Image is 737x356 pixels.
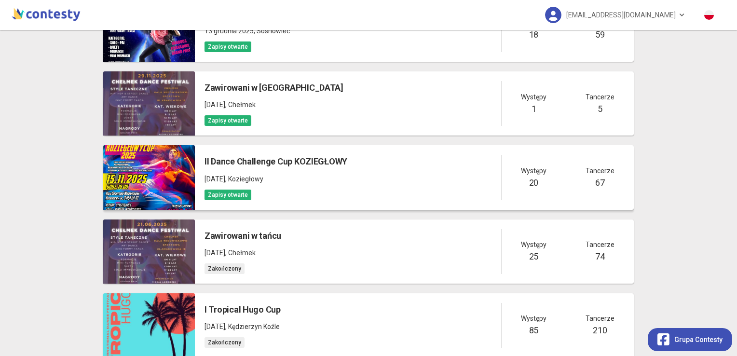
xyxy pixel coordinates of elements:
span: , Kędzierzyn Koźle [225,323,280,330]
h5: 85 [529,324,538,337]
span: Zakończony [205,263,245,274]
span: , Chełmek [225,101,256,109]
span: [DATE] [205,323,225,330]
h5: II Dance Challenge Cup KOZIEGŁOWY [205,155,347,168]
span: 13 grudnia 2025 [205,27,254,35]
h5: 210 [593,324,607,337]
span: , Koziegłowy [225,175,263,183]
span: Tancerze [586,313,614,324]
h5: 5 [598,102,602,116]
h5: Zawirowani w [GEOGRAPHIC_DATA] [205,81,343,95]
span: Występy [521,239,546,250]
span: Występy [521,313,546,324]
span: [DATE] [205,101,225,109]
span: [DATE] [205,249,225,257]
h5: 25 [529,250,538,263]
span: Zapisy otwarte [205,41,251,52]
h5: 59 [595,28,604,41]
span: Występy [521,165,546,176]
span: Tancerze [586,239,614,250]
h5: 67 [595,176,604,190]
h5: 1 [532,102,536,116]
h5: 18 [529,28,538,41]
span: Występy [521,92,546,102]
h5: I Tropical Hugo Cup [205,303,281,316]
span: Zapisy otwarte [205,190,251,200]
span: Zapisy otwarte [205,115,251,126]
h5: Zawirowani w tańcu [205,229,281,243]
span: [DATE] [205,175,225,183]
span: Tancerze [586,165,614,176]
span: Zakończony [205,337,245,348]
h5: 74 [595,250,604,263]
h5: 20 [529,176,538,190]
span: Grupa Contesty [674,334,723,345]
span: , Sosnowiec [254,27,290,35]
span: Tancerze [586,92,614,102]
span: , Chełmek [225,249,256,257]
span: [EMAIL_ADDRESS][DOMAIN_NAME] [566,5,676,25]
